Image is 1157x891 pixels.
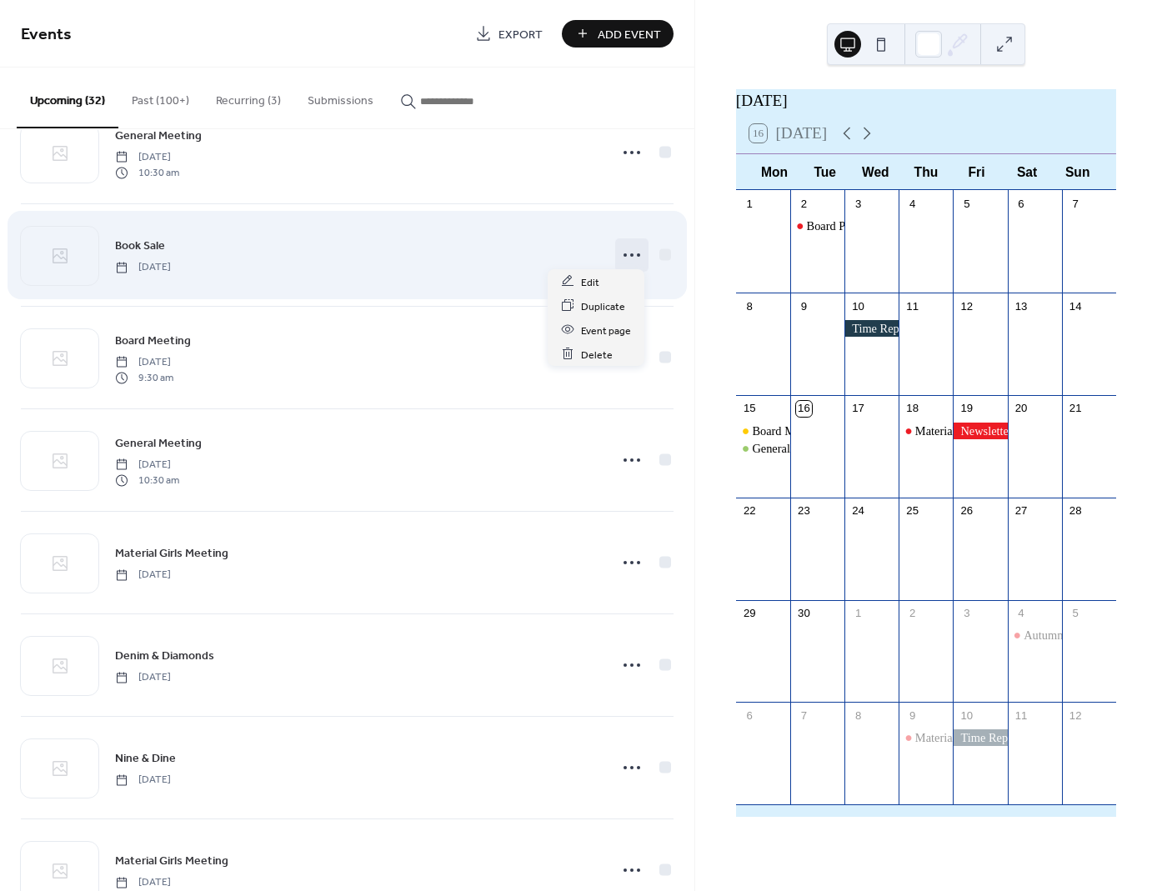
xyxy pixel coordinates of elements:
[959,298,974,313] div: 12
[1002,154,1053,190] div: Sat
[1068,606,1083,621] div: 5
[736,440,790,457] div: General Meeting
[899,423,953,439] div: Material Girls Meeting
[752,423,824,439] div: Board Meeting
[115,773,171,788] span: [DATE]
[115,128,202,145] span: General Meeting
[742,708,757,723] div: 6
[115,851,228,870] a: Material Girls Meeting
[736,89,1116,113] div: [DATE]
[115,236,165,255] a: Book Sale
[790,218,844,234] div: Board Planning Meeting
[115,543,228,563] a: Material Girls Meeting
[1014,401,1029,416] div: 20
[736,423,790,439] div: Board Meeting
[915,729,1026,746] div: Material Girls Meeting
[850,503,865,518] div: 24
[115,670,171,685] span: [DATE]
[1024,627,1114,643] div: Autumn Rhapsody
[581,298,625,315] span: Duplicate
[904,708,919,723] div: 9
[951,154,1002,190] div: Fri
[115,568,171,583] span: [DATE]
[1014,503,1029,518] div: 27
[953,423,1007,439] div: Newsletter for September
[115,748,176,768] a: Nine & Dine
[1014,606,1029,621] div: 4
[581,346,613,363] span: Delete
[463,20,555,48] a: Export
[915,423,1026,439] div: Material Girls Meeting
[959,196,974,211] div: 5
[742,298,757,313] div: 8
[115,648,214,665] span: Denim & Diamonds
[904,606,919,621] div: 2
[796,503,811,518] div: 23
[959,503,974,518] div: 26
[742,606,757,621] div: 29
[959,606,974,621] div: 3
[115,331,191,350] a: Board Meeting
[844,320,899,337] div: Time Reporting - 10th of the month
[899,729,953,746] div: Material Girls Meeting
[1014,708,1029,723] div: 11
[115,875,171,890] span: [DATE]
[115,370,173,385] span: 9:30 am
[850,606,865,621] div: 1
[796,196,811,211] div: 2
[17,68,118,128] button: Upcoming (32)
[796,298,811,313] div: 9
[562,20,674,48] button: Add Event
[1014,298,1029,313] div: 13
[115,545,228,563] span: Material Girls Meeting
[796,708,811,723] div: 7
[1068,708,1083,723] div: 12
[904,298,919,313] div: 11
[115,260,171,275] span: [DATE]
[203,68,294,127] button: Recurring (3)
[807,218,925,234] div: Board Planning Meeting
[115,750,176,768] span: Nine & Dine
[904,196,919,211] div: 4
[1068,196,1083,211] div: 7
[115,473,179,488] span: 10:30 am
[799,154,850,190] div: Tue
[1014,196,1029,211] div: 6
[115,333,191,350] span: Board Meeting
[904,401,919,416] div: 18
[581,322,631,339] span: Event page
[959,401,974,416] div: 19
[598,26,661,43] span: Add Event
[850,196,865,211] div: 3
[752,440,833,457] div: General Meeting
[115,433,202,453] a: General Meeting
[115,165,179,180] span: 10:30 am
[115,646,214,665] a: Denim & Diamonds
[850,298,865,313] div: 10
[115,126,202,145] a: General Meeting
[749,154,800,190] div: Mon
[959,708,974,723] div: 10
[115,853,228,870] span: Material Girls Meeting
[1052,154,1103,190] div: Sun
[953,729,1007,746] div: Time Reporting - 10th of the month
[21,18,72,51] span: Events
[115,458,179,473] span: [DATE]
[1068,503,1083,518] div: 28
[115,355,173,370] span: [DATE]
[1068,401,1083,416] div: 21
[498,26,543,43] span: Export
[850,154,901,190] div: Wed
[742,196,757,211] div: 1
[118,68,203,127] button: Past (100+)
[796,606,811,621] div: 30
[742,503,757,518] div: 22
[1008,627,1062,643] div: Autumn Rhapsody
[581,273,599,291] span: Edit
[115,435,202,453] span: General Meeting
[901,154,952,190] div: Thu
[742,401,757,416] div: 15
[904,503,919,518] div: 25
[796,401,811,416] div: 16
